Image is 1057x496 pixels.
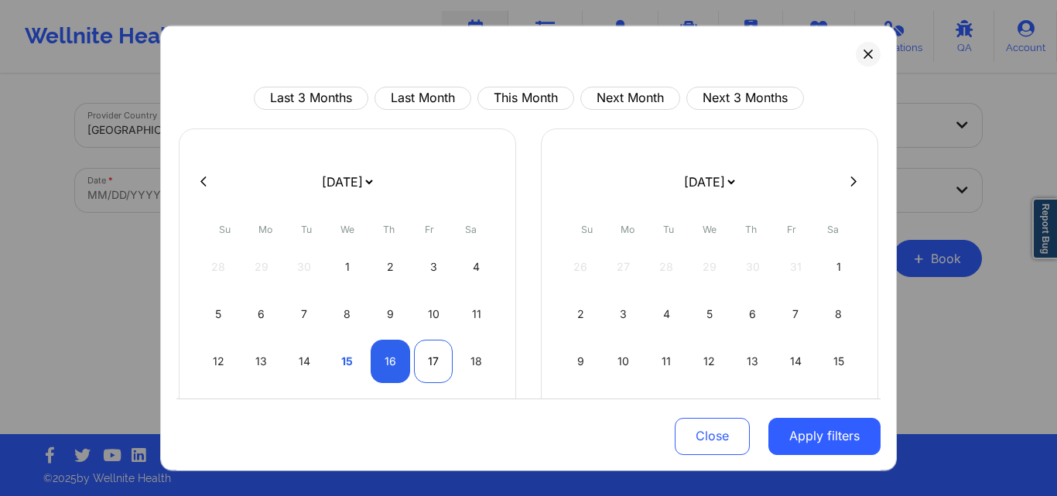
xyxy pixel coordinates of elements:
[819,245,858,288] div: Sat Nov 01 2025
[819,292,858,335] div: Sat Nov 08 2025
[199,339,238,382] div: Sun Oct 12 2025
[242,292,282,335] div: Mon Oct 06 2025
[663,223,674,234] abbr: Tuesday
[285,339,324,382] div: Tue Oct 14 2025
[219,223,231,234] abbr: Sunday
[285,386,324,429] div: Tue Oct 21 2025
[675,418,750,455] button: Close
[604,386,644,429] div: Mon Nov 17 2025
[383,223,395,234] abbr: Thursday
[690,292,730,335] div: Wed Nov 05 2025
[733,339,772,382] div: Thu Nov 13 2025
[301,223,312,234] abbr: Tuesday
[581,223,593,234] abbr: Sunday
[768,418,881,455] button: Apply filters
[457,245,496,288] div: Sat Oct 04 2025
[457,292,496,335] div: Sat Oct 11 2025
[328,339,368,382] div: Wed Oct 15 2025
[561,339,600,382] div: Sun Nov 09 2025
[561,292,600,335] div: Sun Nov 02 2025
[375,86,471,109] button: Last Month
[340,223,354,234] abbr: Wednesday
[285,292,324,335] div: Tue Oct 07 2025
[787,223,796,234] abbr: Friday
[414,386,453,429] div: Fri Oct 24 2025
[703,223,717,234] abbr: Wednesday
[819,386,858,429] div: Sat Nov 22 2025
[561,386,600,429] div: Sun Nov 16 2025
[425,223,434,234] abbr: Friday
[254,86,368,109] button: Last 3 Months
[371,386,410,429] div: Thu Oct 23 2025
[328,386,368,429] div: Wed Oct 22 2025
[647,292,686,335] div: Tue Nov 04 2025
[465,223,477,234] abbr: Saturday
[621,223,635,234] abbr: Monday
[686,86,804,109] button: Next 3 Months
[647,386,686,429] div: Tue Nov 18 2025
[199,292,238,335] div: Sun Oct 05 2025
[258,223,272,234] abbr: Monday
[745,223,757,234] abbr: Thursday
[371,292,410,335] div: Thu Oct 09 2025
[580,86,680,109] button: Next Month
[647,339,686,382] div: Tue Nov 11 2025
[328,245,368,288] div: Wed Oct 01 2025
[604,339,644,382] div: Mon Nov 10 2025
[371,245,410,288] div: Thu Oct 02 2025
[776,339,816,382] div: Fri Nov 14 2025
[242,386,282,429] div: Mon Oct 20 2025
[414,245,453,288] div: Fri Oct 03 2025
[414,339,453,382] div: Fri Oct 17 2025
[457,339,496,382] div: Sat Oct 18 2025
[199,386,238,429] div: Sun Oct 19 2025
[776,292,816,335] div: Fri Nov 07 2025
[477,86,574,109] button: This Month
[819,339,858,382] div: Sat Nov 15 2025
[690,386,730,429] div: Wed Nov 19 2025
[776,386,816,429] div: Fri Nov 21 2025
[242,339,282,382] div: Mon Oct 13 2025
[733,292,772,335] div: Thu Nov 06 2025
[371,339,410,382] div: Thu Oct 16 2025
[733,386,772,429] div: Thu Nov 20 2025
[414,292,453,335] div: Fri Oct 10 2025
[457,386,496,429] div: Sat Oct 25 2025
[827,223,839,234] abbr: Saturday
[690,339,730,382] div: Wed Nov 12 2025
[328,292,368,335] div: Wed Oct 08 2025
[604,292,644,335] div: Mon Nov 03 2025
